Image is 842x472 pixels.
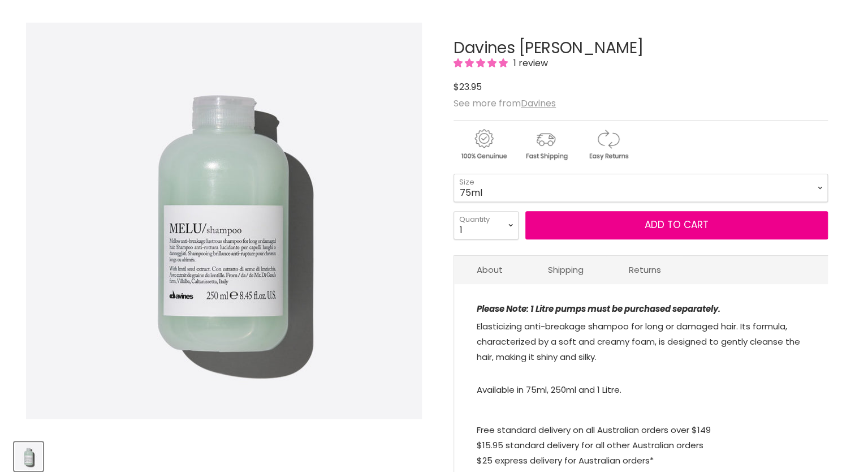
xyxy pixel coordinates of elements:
[12,439,435,471] div: Product thumbnails
[578,127,638,162] img: returns.gif
[454,211,519,239] select: Quantity
[26,23,422,419] img: Davines Melu Shampoo
[645,218,709,231] span: Add to cart
[510,57,548,70] span: 1 review
[454,97,556,110] span: See more from
[454,40,828,57] h1: Davines [PERSON_NAME]
[454,127,513,162] img: genuine.gif
[521,97,556,110] a: Davines
[454,57,510,70] span: 5.00 stars
[477,303,720,315] strong: Please Note: 1 Litre pumps must be purchased separately.
[606,256,684,284] a: Returns
[477,320,800,363] span: Elasticizing anti-breakage shampoo for long or damaged hair. Its formula, characterized by a soft...
[477,367,805,400] p: Available in 75ml, 250ml and 1 Litre.
[525,211,828,239] button: Add to cart
[454,80,482,93] span: $23.95
[454,256,525,284] a: About
[14,11,433,431] div: Davines Melu Shampoo image. Click or Scroll to Zoom.
[525,256,606,284] a: Shipping
[14,442,43,471] button: Davines Melu Shampoo
[516,127,576,162] img: shipping.gif
[15,443,42,470] img: Davines Melu Shampoo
